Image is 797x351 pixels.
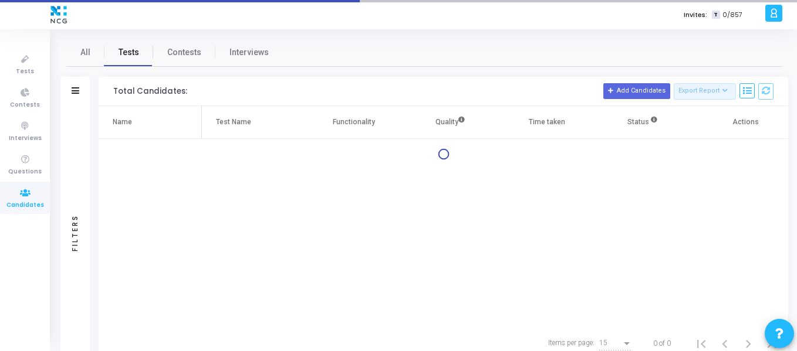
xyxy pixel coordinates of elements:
span: Interviews [9,134,42,144]
span: Candidates [6,200,44,210]
span: 15 [599,339,607,347]
div: Total Candidates: [113,87,187,96]
div: Filters [70,168,80,297]
span: All [80,46,90,59]
button: Add Candidates [603,83,670,98]
th: Quality [402,106,499,139]
div: Items per page: [548,338,595,348]
th: Functionality [306,106,403,139]
div: Time taken [529,115,565,128]
label: Invites: [684,10,707,20]
div: Name [113,115,132,128]
mat-select: Items per page: [599,339,632,347]
img: logo [48,3,70,26]
span: Tests [16,67,34,77]
span: Contests [167,46,201,59]
th: Status [595,106,692,139]
span: Contests [10,100,40,110]
span: Questions [8,167,42,177]
button: Export Report [674,83,737,100]
th: Actions [692,106,789,139]
div: 0 of 0 [653,338,671,349]
span: Interviews [229,46,269,59]
span: T [712,11,720,19]
span: Tests [119,46,139,59]
th: Test Name [202,106,305,139]
span: 0/857 [722,10,742,20]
